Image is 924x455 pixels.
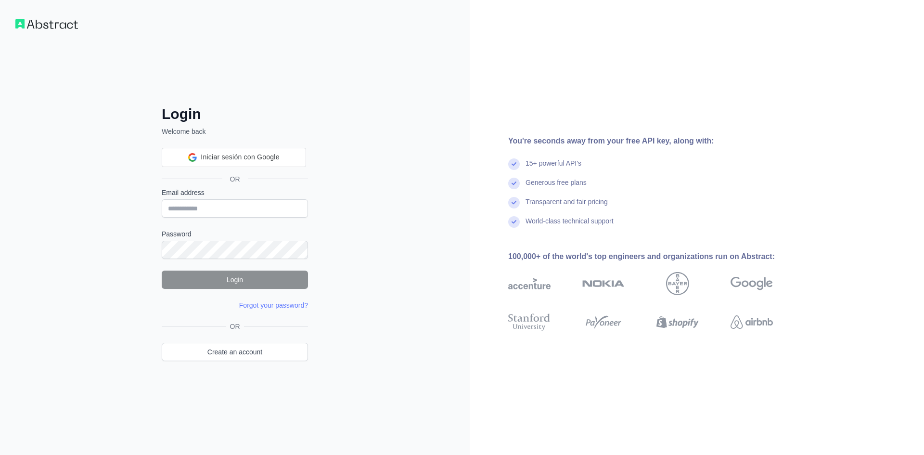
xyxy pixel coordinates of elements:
[162,188,308,197] label: Email address
[508,197,520,208] img: check mark
[526,216,614,235] div: World-class technical support
[508,135,804,147] div: You're seconds away from your free API key, along with:
[526,158,581,178] div: 15+ powerful API's
[201,152,279,162] span: Iniciar sesión con Google
[508,272,551,295] img: accenture
[162,105,308,123] h2: Login
[666,272,689,295] img: bayer
[226,322,244,331] span: OR
[162,343,308,361] a: Create an account
[15,19,78,29] img: Workflow
[656,312,699,333] img: shopify
[508,251,804,262] div: 100,000+ of the world's top engineers and organizations run on Abstract:
[508,178,520,189] img: check mark
[508,312,551,333] img: stanford university
[162,229,308,239] label: Password
[162,271,308,289] button: Login
[508,216,520,228] img: check mark
[731,272,773,295] img: google
[526,178,587,197] div: Generous free plans
[162,148,306,167] div: Iniciar sesión con Google
[731,312,773,333] img: airbnb
[582,312,625,333] img: payoneer
[508,158,520,170] img: check mark
[162,127,308,136] p: Welcome back
[239,301,308,309] a: Forgot your password?
[222,174,248,184] span: OR
[526,197,608,216] div: Transparent and fair pricing
[582,272,625,295] img: nokia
